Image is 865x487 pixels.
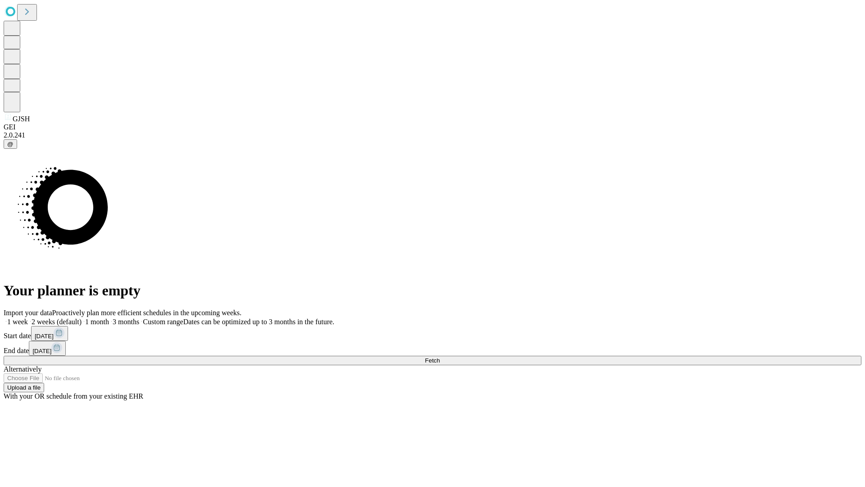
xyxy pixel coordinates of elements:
span: Custom range [143,318,183,326]
span: [DATE] [32,348,51,354]
button: [DATE] [31,326,68,341]
button: @ [4,139,17,149]
div: Start date [4,326,861,341]
button: [DATE] [29,341,66,356]
h1: Your planner is empty [4,282,861,299]
div: 2.0.241 [4,131,861,139]
div: End date [4,341,861,356]
span: With your OR schedule from your existing EHR [4,392,143,400]
span: GJSH [13,115,30,123]
span: Proactively plan more efficient schedules in the upcoming weeks. [52,309,241,317]
div: GEI [4,123,861,131]
span: [DATE] [35,333,54,340]
span: 2 weeks (default) [32,318,82,326]
span: Fetch [425,357,440,364]
button: Upload a file [4,383,44,392]
span: 3 months [113,318,139,326]
span: @ [7,141,14,147]
button: Fetch [4,356,861,365]
span: Alternatively [4,365,41,373]
span: 1 week [7,318,28,326]
span: Import your data [4,309,52,317]
span: 1 month [85,318,109,326]
span: Dates can be optimized up to 3 months in the future. [183,318,334,326]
